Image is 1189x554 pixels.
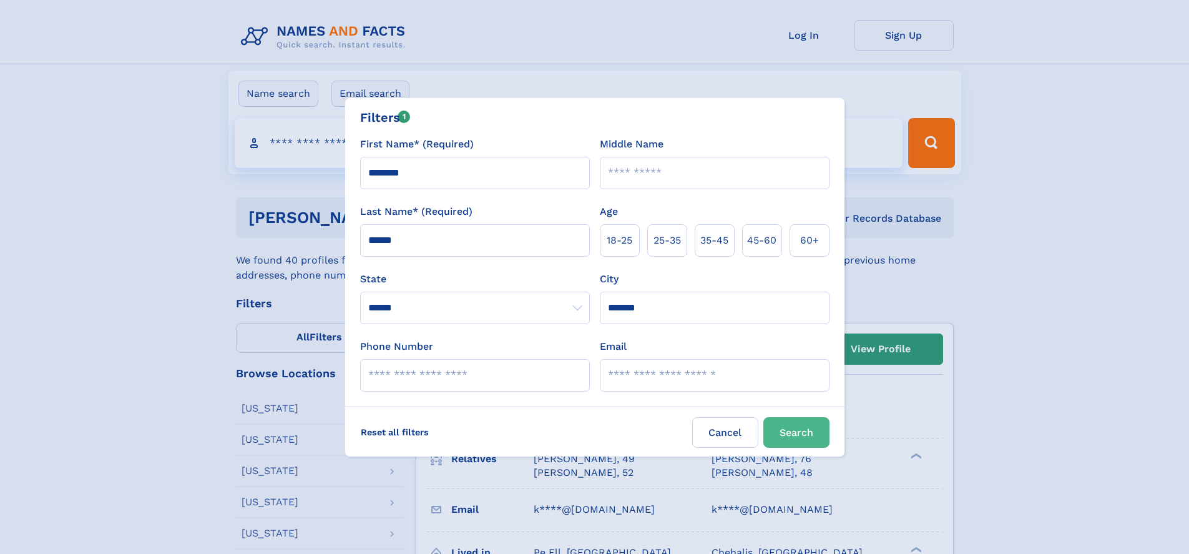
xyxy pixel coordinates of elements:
label: State [360,272,590,287]
label: Email [600,339,627,354]
label: First Name* (Required) [360,137,474,152]
label: Cancel [692,417,758,448]
span: 25‑35 [653,233,681,248]
span: 35‑45 [700,233,728,248]
label: Phone Number [360,339,433,354]
label: Reset all filters [353,417,437,447]
label: Last Name* (Required) [360,204,472,219]
label: Middle Name [600,137,663,152]
button: Search [763,417,829,448]
span: 60+ [800,233,819,248]
div: Filters [360,108,411,127]
label: Age [600,204,618,219]
span: 18‑25 [607,233,632,248]
span: 45‑60 [747,233,776,248]
label: City [600,272,619,287]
